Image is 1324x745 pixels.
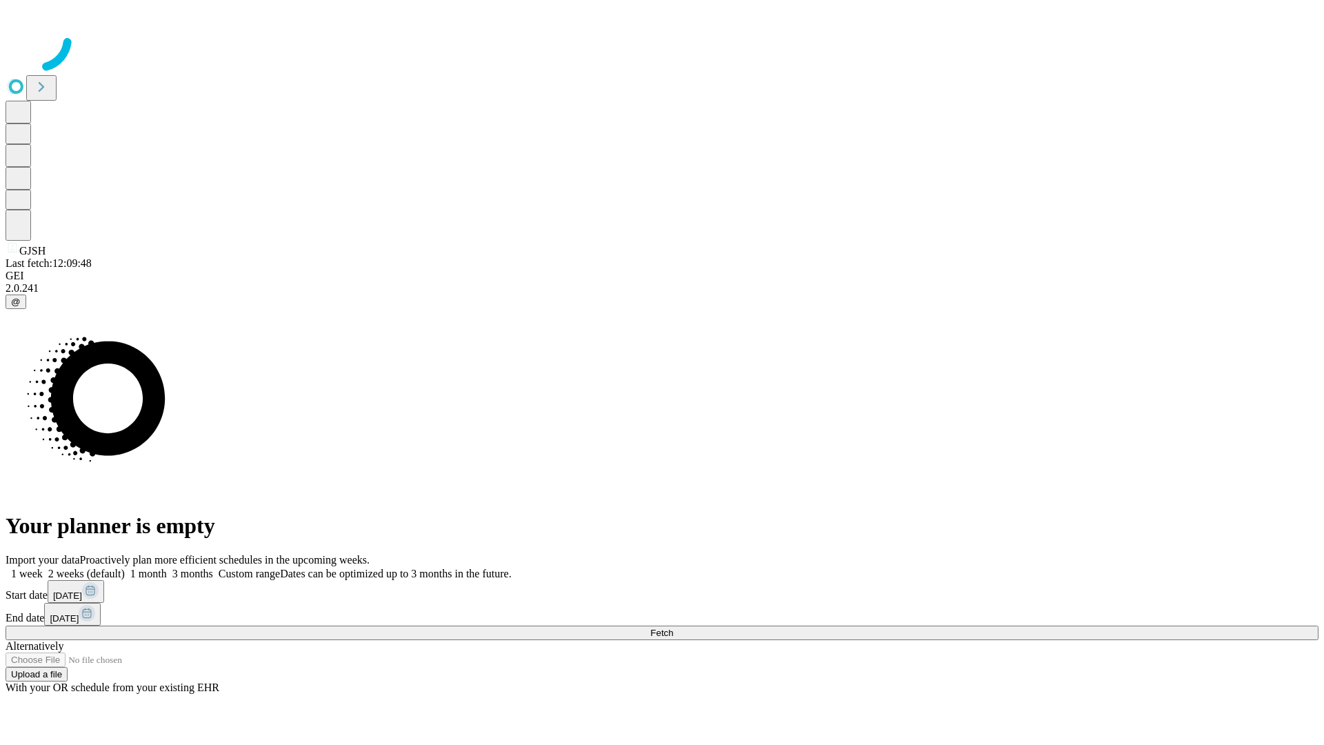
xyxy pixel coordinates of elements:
[6,603,1318,626] div: End date
[650,628,673,638] span: Fetch
[19,245,46,257] span: GJSH
[6,640,63,652] span: Alternatively
[6,626,1318,640] button: Fetch
[80,554,370,566] span: Proactively plan more efficient schedules in the upcoming weeks.
[11,297,21,307] span: @
[6,257,92,269] span: Last fetch: 12:09:48
[48,580,104,603] button: [DATE]
[280,568,511,579] span: Dates can be optimized up to 3 months in the future.
[44,603,101,626] button: [DATE]
[11,568,43,579] span: 1 week
[6,554,80,566] span: Import your data
[6,295,26,309] button: @
[53,590,82,601] span: [DATE]
[6,270,1318,282] div: GEI
[50,613,79,624] span: [DATE]
[6,667,68,682] button: Upload a file
[219,568,280,579] span: Custom range
[6,513,1318,539] h1: Your planner is empty
[172,568,213,579] span: 3 months
[6,580,1318,603] div: Start date
[6,282,1318,295] div: 2.0.241
[6,682,219,693] span: With your OR schedule from your existing EHR
[130,568,167,579] span: 1 month
[48,568,125,579] span: 2 weeks (default)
